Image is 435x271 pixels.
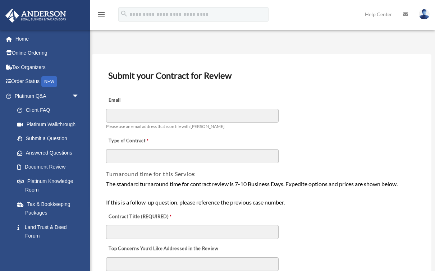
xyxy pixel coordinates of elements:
a: Tax Organizers [5,60,90,74]
img: User Pic [419,9,430,19]
label: Top Concerns You’d Like Addressed in the Review [106,244,220,254]
label: Type of Contract [106,136,178,146]
span: Turnaround time for this Service: [106,170,196,177]
i: search [120,10,128,18]
div: The standard turnaround time for contract review is 7-10 Business Days. Expedite options and pric... [106,179,417,207]
a: Answered Questions [10,146,90,160]
img: Anderson Advisors Platinum Portal [3,9,68,23]
a: menu [97,13,106,19]
label: Email [106,96,178,106]
a: Platinum Walkthrough [10,117,90,132]
a: Platinum Q&Aarrow_drop_down [5,89,90,103]
a: Land Trust & Deed Forum [10,220,90,243]
span: arrow_drop_down [72,89,86,104]
i: menu [97,10,106,19]
a: Submit a Question [10,132,90,146]
a: Tax & Bookkeeping Packages [10,197,90,220]
a: Client FAQ [10,103,90,118]
h3: Submit your Contract for Review [105,68,418,83]
span: Please use an email address that is on file with [PERSON_NAME] [106,124,225,129]
div: NEW [41,76,57,87]
a: Online Ordering [5,46,90,60]
a: Home [5,32,90,46]
a: Document Review [10,160,86,174]
a: Platinum Knowledge Room [10,174,90,197]
a: Portal Feedback [10,243,90,257]
a: Order StatusNEW [5,74,90,89]
label: Contract Title (REQUIRED) [106,212,178,222]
